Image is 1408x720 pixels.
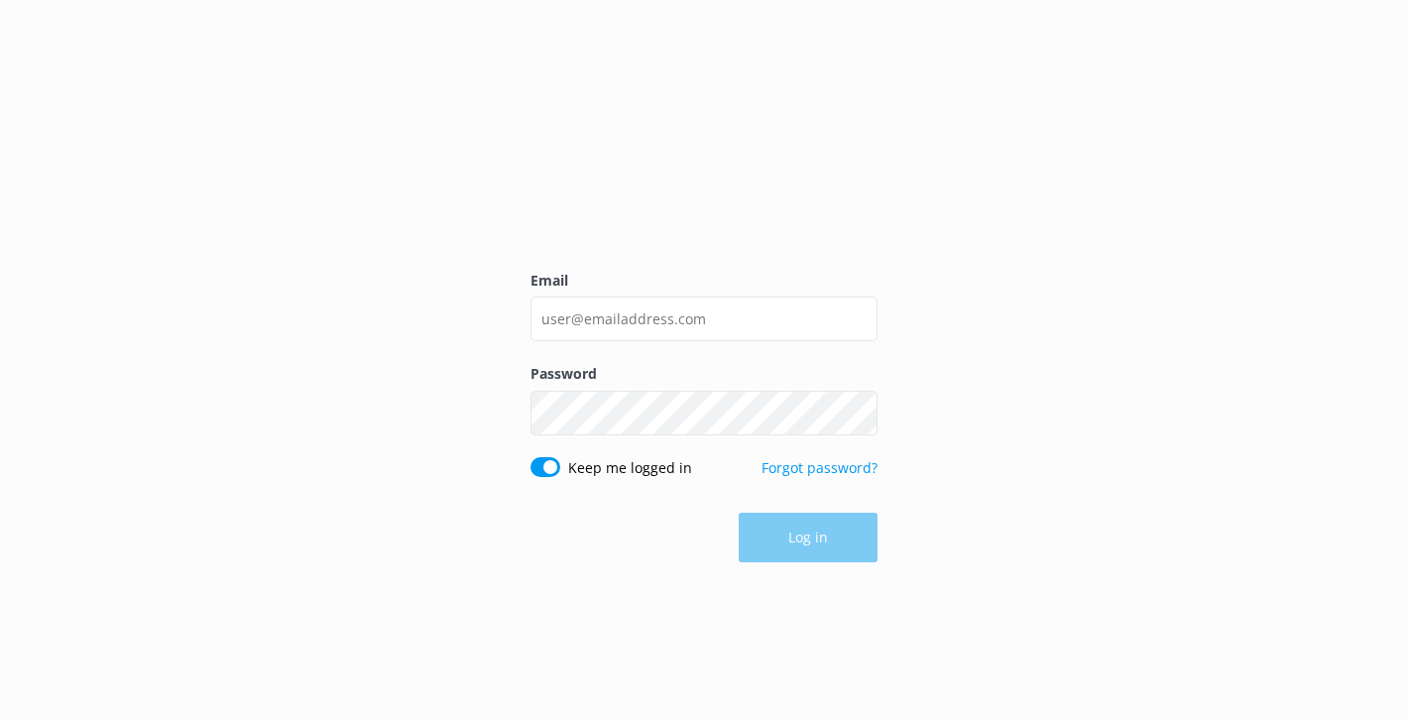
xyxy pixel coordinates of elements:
[838,393,878,432] button: Show password
[762,458,878,477] a: Forgot password?
[530,363,878,385] label: Password
[530,297,878,341] input: user@emailaddress.com
[530,270,878,292] label: Email
[568,457,692,479] label: Keep me logged in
